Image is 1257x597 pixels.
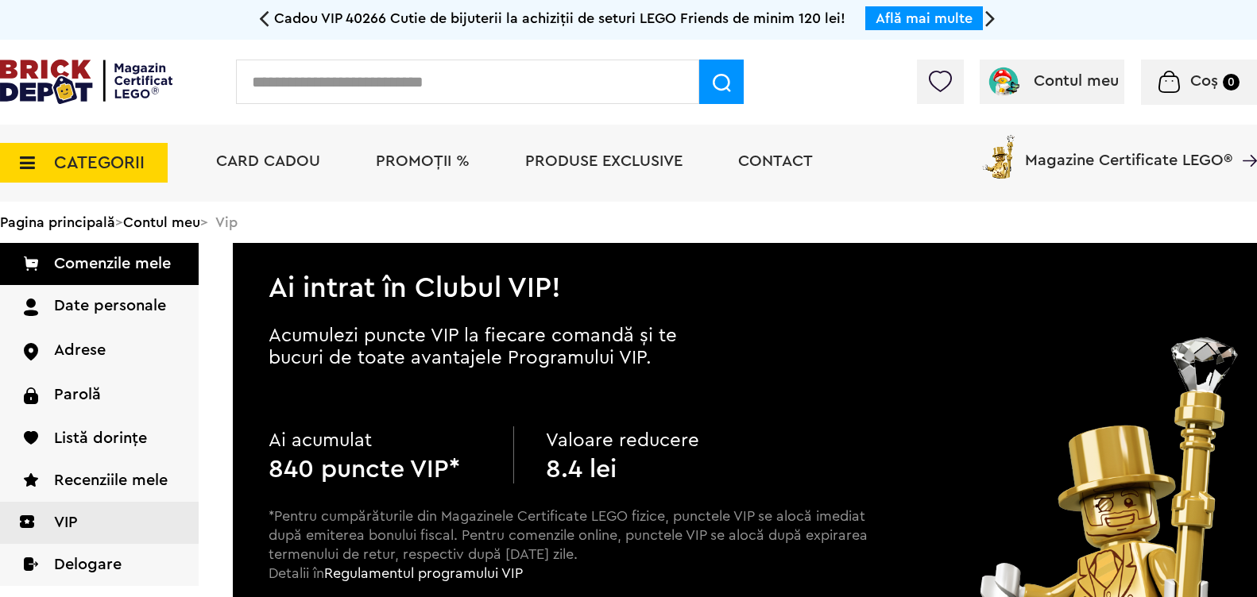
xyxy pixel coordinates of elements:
[376,153,470,169] a: PROMOȚII %
[54,154,145,171] span: CATEGORII
[1025,132,1232,168] span: Magazine Certificate LEGO®
[1223,74,1240,91] small: 0
[324,566,523,580] a: Regulamentul programului VIP
[123,215,200,229] a: Contul meu
[269,426,482,455] p: Ai acumulat
[269,325,729,369] p: Acumulezi puncte VIP la fiecare comandă și te bucuri de toate avantajele Programului VIP.
[1232,132,1257,148] a: Magazine Certificate LEGO®
[738,153,813,169] a: Contact
[274,11,845,25] span: Cadou VIP 40266 Cutie de bijuterii la achiziții de seturi LEGO Friends de minim 120 lei!
[876,11,973,25] a: Află mai multe
[546,426,759,455] p: Valoare reducere
[1190,73,1218,89] span: Coș
[1034,73,1119,89] span: Contul meu
[216,153,320,169] a: Card Cadou
[546,456,617,482] b: 8.4 lei
[269,456,460,482] b: 840 puncte VIP*
[525,153,683,169] a: Produse exclusive
[986,73,1119,89] a: Contul meu
[233,243,1257,302] h2: Ai intrat în Clubul VIP!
